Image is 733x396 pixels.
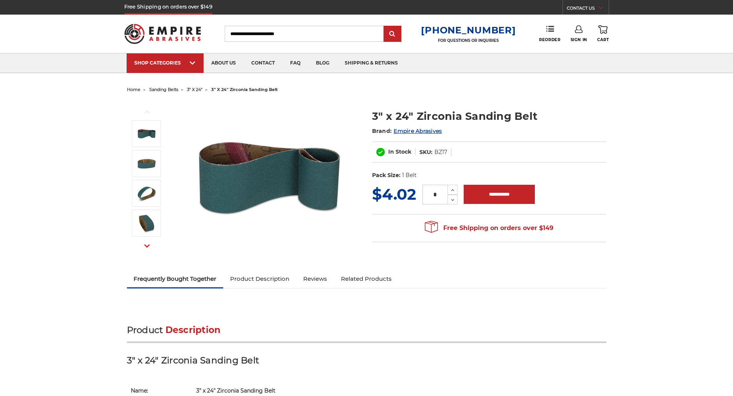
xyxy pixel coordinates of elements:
[223,270,296,287] a: Product Description
[388,148,411,155] span: In Stock
[597,25,609,42] a: Cart
[137,184,156,203] img: 3" x 24" Zirc Sanding Belt
[372,171,401,179] dt: Pack Size:
[149,87,178,92] a: sanding belts
[131,387,148,394] strong: Name:
[137,154,156,173] img: 3" x 24" Sanding Belt - Zirconia
[187,87,202,92] a: 3" x 24"
[372,109,606,124] h1: 3" x 24" Zirconia Sanding Belt
[402,171,417,179] dd: 1 Belt
[137,214,156,233] img: 3" x 24" Sanding Belt - Zirc
[539,25,560,42] a: Reorder
[138,104,156,120] button: Previous
[282,53,308,73] a: faq
[204,53,244,73] a: about us
[296,270,334,287] a: Reviews
[211,87,278,92] span: 3" x 24" zirconia sanding belt
[193,101,347,254] img: 3" x 24" Zirconia Sanding Belt
[137,124,156,143] img: 3" x 24" Zirconia Sanding Belt
[308,53,337,73] a: blog
[244,53,282,73] a: contact
[597,37,609,42] span: Cart
[165,325,221,335] span: Description
[394,128,442,134] a: Empire Abrasives
[372,185,416,204] span: $4.02
[421,25,516,36] a: [PHONE_NUMBER]
[539,37,560,42] span: Reorder
[134,60,196,66] div: SHOP CATEGORIES
[127,270,224,287] a: Frequently Bought Together
[334,270,399,287] a: Related Products
[138,238,156,254] button: Next
[385,27,400,42] input: Submit
[127,325,163,335] span: Product
[425,220,553,236] span: Free Shipping on orders over $149
[421,38,516,43] p: FOR QUESTIONS OR INQUIRIES
[196,387,276,394] span: 3" x 24" Zirconia Sanding Belt
[337,53,406,73] a: shipping & returns
[127,355,606,372] h3: 3" x 24" Zirconia Sanding Belt
[372,128,392,134] span: Brand:
[419,148,432,156] dt: SKU:
[434,148,447,156] dd: BZ17
[127,87,140,92] a: home
[124,19,201,49] img: Empire Abrasives
[571,37,587,42] span: Sign In
[567,4,609,15] a: CONTACT US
